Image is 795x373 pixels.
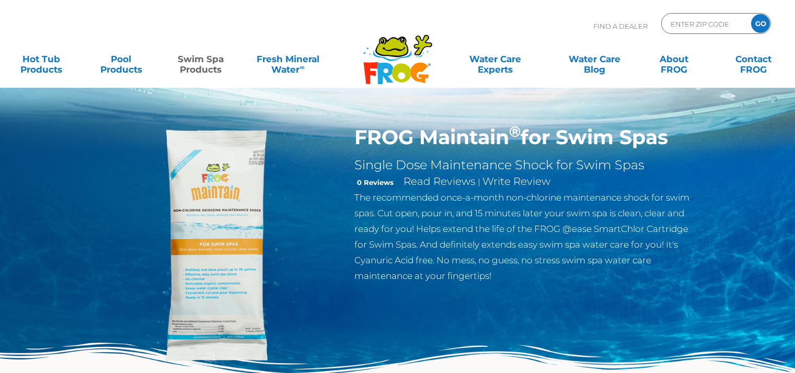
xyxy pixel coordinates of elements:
h1: FROG Maintain for Swim Spas [354,125,696,149]
h2: Single Dose Maintenance Shock for Swim Spas [354,157,696,173]
p: The recommended once-a-month non-chlorine maintenance shock for swim spas. Cut open, pour in, and... [354,190,696,284]
a: Write Review [482,175,550,188]
a: AboutFROG [643,49,705,69]
span: | [478,177,480,187]
a: Water CareBlog [563,49,625,69]
sup: ® [509,122,521,141]
sup: ∞ [299,63,304,71]
input: GO [751,14,770,33]
strong: 0 Reviews [357,178,394,186]
p: Find A Dealer [593,13,648,39]
a: PoolProducts [90,49,152,69]
a: Swim SpaProducts [170,49,232,69]
a: Read Reviews [404,175,476,188]
img: ss-maintain-hero.png [100,125,339,365]
a: ContactFROG [723,49,785,69]
a: Fresh MineralWater∞ [249,49,327,69]
a: Hot TubProducts [10,49,72,69]
img: Frog Products Logo [358,21,438,85]
a: Water CareExperts [445,49,546,69]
